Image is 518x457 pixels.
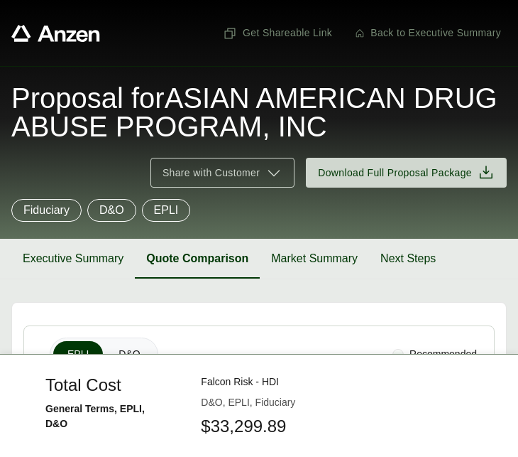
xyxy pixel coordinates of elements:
[11,84,507,141] span: Proposal for ASIAN AMERICAN DRUG ABUSE PROGRAM, INC
[387,341,483,367] div: Recommended
[162,166,260,181] span: Share with Customer
[99,202,124,219] p: D&O
[23,202,70,219] p: Fiduciary
[119,347,140,362] span: D&O
[306,158,507,188] button: Download Full Proposal Package
[11,239,135,279] button: Executive Summary
[154,202,179,219] p: EPLI
[11,25,100,42] a: Anzen website
[237,436,331,453] span: Falcon Risk - HDI
[455,423,483,453] button: Download option
[135,239,260,279] button: Quote Comparison
[223,26,332,41] span: Get Shareable Link
[370,26,501,41] span: Back to Executive Summary
[104,341,154,367] button: D&O
[260,239,369,279] button: Market Summary
[150,158,294,188] button: Share with Customer
[369,239,447,279] button: Next Steps
[67,347,89,362] span: EPLI
[349,20,507,46] button: Back to Executive Summary
[53,341,103,367] button: EPLI
[197,423,226,451] img: Falcon Risk - HDI-Logo
[217,20,338,46] button: Get Shareable Link
[318,166,472,181] span: Download Full Proposal Package
[237,423,331,436] span: Quote 1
